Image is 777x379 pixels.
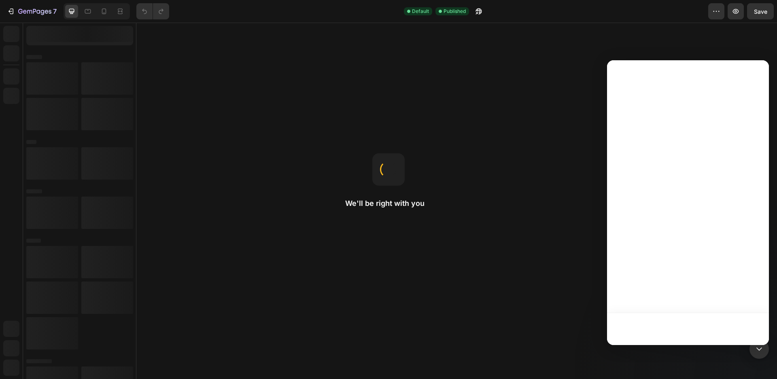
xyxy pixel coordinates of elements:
[754,8,767,15] span: Save
[444,8,466,15] span: Published
[749,339,769,359] div: Open Intercom Messenger
[747,3,774,19] button: Save
[345,199,432,208] h2: We'll be right with you
[3,3,60,19] button: 7
[136,3,169,19] div: Undo/Redo
[53,6,57,16] p: 7
[412,8,429,15] span: Default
